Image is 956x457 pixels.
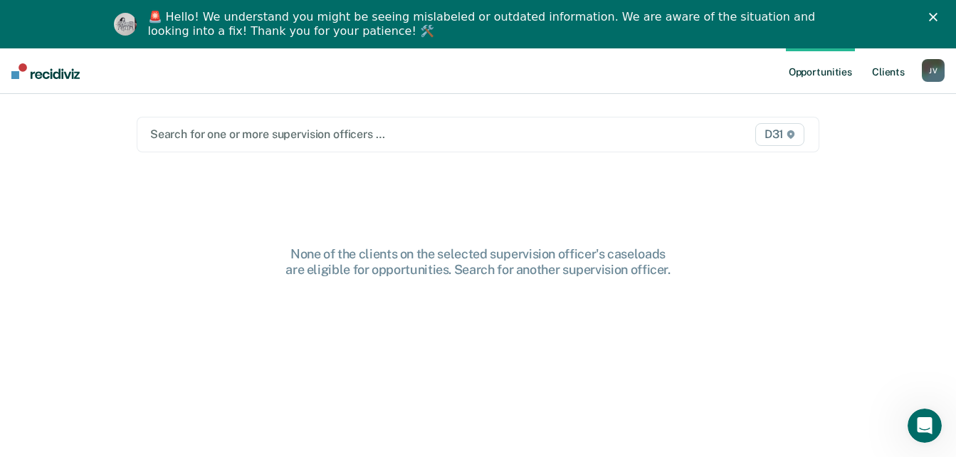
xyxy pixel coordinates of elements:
[929,13,943,21] div: Close
[755,123,804,146] span: D31
[922,59,945,82] button: JV
[786,48,855,94] a: Opportunities
[148,10,820,38] div: 🚨 Hello! We understand you might be seeing mislabeled or outdated information. We are aware of th...
[11,63,80,79] img: Recidiviz
[922,59,945,82] div: J V
[869,48,908,94] a: Clients
[114,13,137,36] img: Profile image for Kim
[908,409,942,443] iframe: Intercom live chat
